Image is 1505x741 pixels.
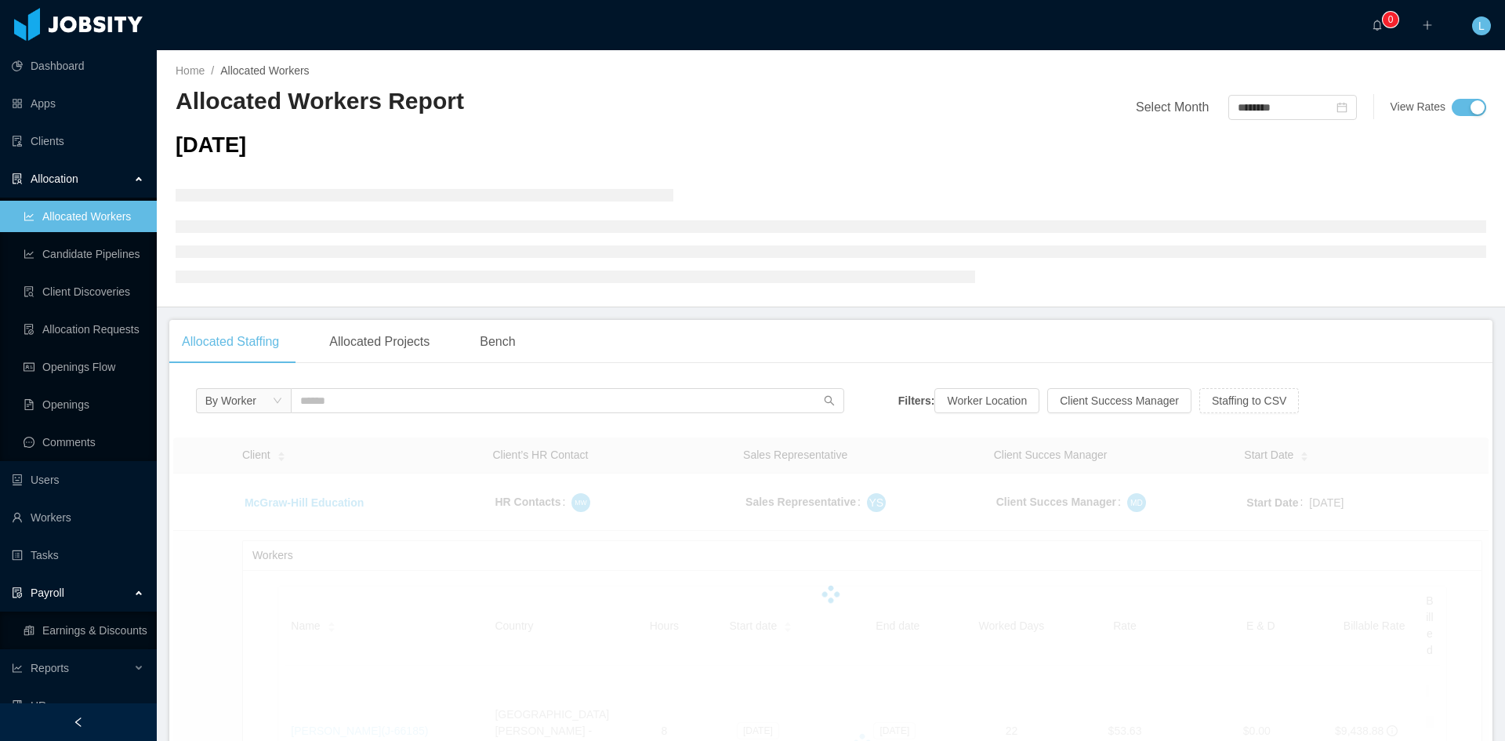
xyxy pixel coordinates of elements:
[31,587,64,599] span: Payroll
[12,88,144,119] a: icon: appstoreApps
[1478,16,1485,35] span: L
[12,50,144,82] a: icon: pie-chartDashboard
[24,615,144,646] a: icon: reconciliationEarnings & Discounts
[31,699,46,712] span: HR
[12,502,144,533] a: icon: userWorkers
[211,64,214,77] span: /
[12,539,144,571] a: icon: profileTasks
[898,394,935,407] strong: Filters:
[24,276,144,307] a: icon: file-searchClient Discoveries
[205,389,256,412] div: By Worker
[220,64,309,77] span: Allocated Workers
[1047,388,1191,413] button: Client Success Manager
[31,662,69,674] span: Reports
[1136,100,1209,114] span: Select Month
[24,238,144,270] a: icon: line-chartCandidate Pipelines
[1372,20,1383,31] i: icon: bell
[176,64,205,77] a: Home
[1383,12,1398,27] sup: 0
[934,388,1039,413] button: Worker Location
[12,125,144,157] a: icon: auditClients
[1390,100,1445,113] span: View Rates
[24,351,144,383] a: icon: idcardOpenings Flow
[12,587,23,598] i: icon: file-protect
[1422,20,1433,31] i: icon: plus
[176,133,246,157] span: [DATE]
[12,663,23,674] i: icon: line-chart
[824,395,835,406] i: icon: search
[31,173,78,185] span: Allocation
[1199,388,1299,413] button: Staffing to CSV
[1336,102,1347,113] i: icon: calendar
[24,427,144,458] a: icon: messageComments
[12,464,144,496] a: icon: robotUsers
[317,320,442,364] div: Allocated Projects
[467,320,528,364] div: Bench
[176,85,831,118] h2: Allocated Workers Report
[24,314,144,345] a: icon: file-doneAllocation Requests
[24,389,144,420] a: icon: file-textOpenings
[12,173,23,184] i: icon: solution
[24,201,144,232] a: icon: line-chartAllocated Workers
[12,700,23,711] i: icon: book
[169,320,292,364] div: Allocated Staffing
[273,396,282,407] i: icon: down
